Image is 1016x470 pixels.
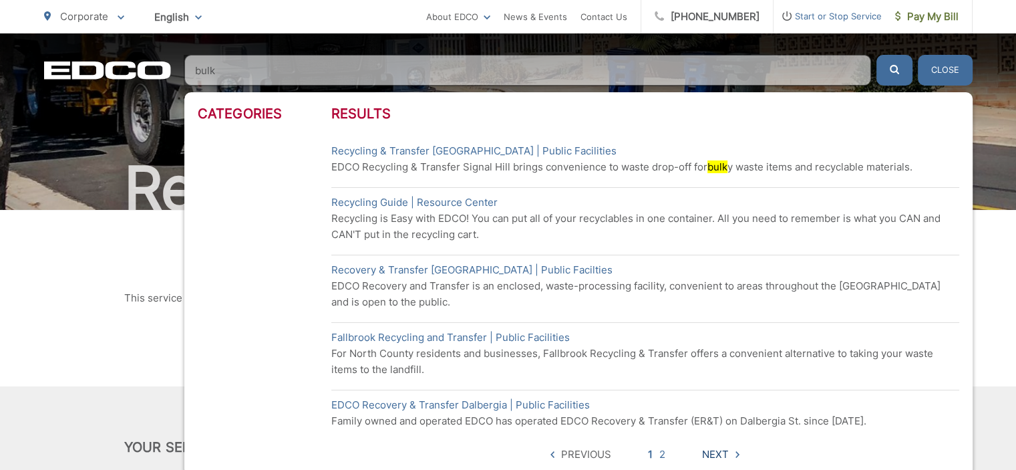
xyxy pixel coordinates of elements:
[331,106,959,122] h3: Results
[707,160,727,173] mark: bulk
[198,106,331,122] h3: Categories
[44,61,171,80] a: EDCD logo. Return to the homepage.
[331,413,959,429] p: Family owned and operated EDCO has operated EDCO Recovery & Transfer (ER&T) on Dalbergia St. sinc...
[331,397,590,413] a: EDCO Recovery & Transfer Dalbergia | Public Facilities
[331,143,617,159] a: Recycling & Transfer [GEOGRAPHIC_DATA] | Public Facilities
[331,159,959,175] p: EDCO Recycling & Transfer Signal Hill brings convenience to waste drop-off for y waste items and ...
[504,9,567,25] a: News & Events
[648,447,653,463] a: 1
[44,155,973,222] h2: Residential Services
[918,55,973,86] button: Close
[876,55,912,86] button: Submit the search query.
[702,447,739,463] a: Next
[124,290,892,306] p: This service you're looking for is not offered by this region
[659,447,665,463] a: 2
[331,330,570,346] a: Fallbrook Recycling and Transfer | Public Facilities
[331,346,959,378] p: For North County residents and businesses, Fallbrook Recycling & Transfer offers a convenient alt...
[331,262,613,278] a: Recovery & Transfer [GEOGRAPHIC_DATA] | Public Facilties
[895,9,959,25] span: Pay My Bill
[702,447,729,463] span: Next
[331,278,959,310] p: EDCO Recovery and Transfer is an enclosed, waste-processing facility, convenient to areas through...
[184,55,871,86] input: Search
[561,447,611,463] span: Previous
[426,9,490,25] a: About EDCO
[124,439,263,455] h2: Your Service Area
[331,211,959,243] p: Recycling is Easy with EDCO! You can put all of your recyclables in one container. All you need t...
[60,10,108,23] span: Corporate
[580,9,627,25] a: Contact Us
[331,195,498,211] a: Recycling Guide | Resource Center
[144,5,212,29] span: English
